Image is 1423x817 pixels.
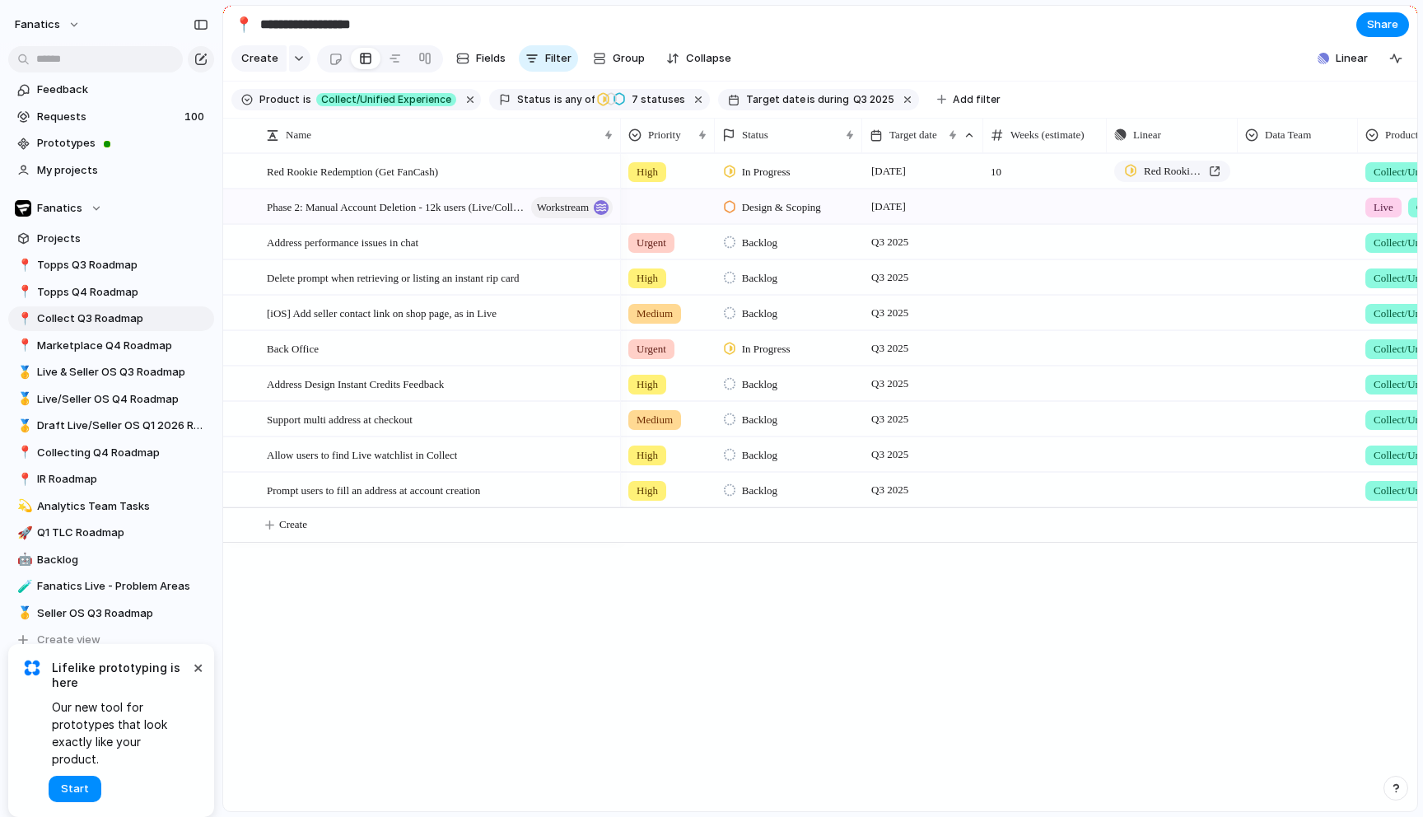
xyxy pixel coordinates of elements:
[17,417,29,436] div: 🥇
[37,109,180,125] span: Requests
[1010,127,1085,143] span: Weeks (estimate)
[37,338,208,354] span: Marketplace Q4 Roadmap
[37,257,208,273] span: Topps Q3 Roadmap
[8,226,214,251] a: Projects
[8,306,214,331] a: 📍Collect Q3 Roadmap
[15,338,31,354] button: 📍
[867,374,912,394] span: Q3 2025
[554,92,562,107] span: is
[8,548,214,572] a: 🤖Backlog
[8,441,214,465] a: 📍Collecting Q4 Roadmap
[850,91,898,109] button: Q3 2025
[37,135,208,152] span: Prototypes
[267,232,418,251] span: Address performance issues in chat
[742,447,777,464] span: Backlog
[537,196,589,219] span: workstream
[867,480,912,500] span: Q3 2025
[8,467,214,492] div: 📍IR Roadmap
[686,50,731,67] span: Collapse
[517,92,551,107] span: Status
[742,306,777,322] span: Backlog
[15,578,31,595] button: 🧪
[8,360,214,385] a: 🥇Live & Seller OS Q3 Roadmap
[637,483,658,499] span: High
[1265,127,1311,143] span: Data Team
[637,270,658,287] span: High
[1367,16,1398,33] span: Share
[267,374,444,393] span: Address Design Instant Credits Feedback
[476,50,506,67] span: Fields
[613,50,645,67] span: Group
[37,418,208,434] span: Draft Live/Seller OS Q1 2026 Roadmap
[15,364,31,380] button: 🥇
[15,418,31,434] button: 🥇
[8,253,214,278] div: 📍Topps Q3 Roadmap
[15,257,31,273] button: 📍
[8,521,214,545] a: 🚀Q1 TLC Roadmap
[742,235,777,251] span: Backlog
[17,497,29,516] div: 💫
[8,628,214,652] button: Create view
[531,197,613,218] button: workstream
[953,92,1001,107] span: Add filter
[17,390,29,408] div: 🥇
[1311,46,1374,71] button: Linear
[1144,163,1202,180] span: Red Rookie Redemption (Get FanCash)
[37,82,208,98] span: Feedback
[15,445,31,461] button: 📍
[17,470,29,489] div: 📍
[8,131,214,156] a: Prototypes
[61,781,89,797] span: Start
[37,231,208,247] span: Projects
[815,92,849,107] span: during
[8,105,214,129] a: Requests100
[545,50,572,67] span: Filter
[37,284,208,301] span: Topps Q4 Roadmap
[867,232,912,252] span: Q3 2025
[15,16,60,33] span: fanatics
[889,127,937,143] span: Target date
[562,92,595,107] span: any of
[17,443,29,462] div: 📍
[519,45,578,72] button: Filter
[867,197,910,217] span: [DATE]
[648,127,681,143] span: Priority
[1356,12,1409,37] button: Share
[867,445,912,465] span: Q3 2025
[37,310,208,327] span: Collect Q3 Roadmap
[8,280,214,305] div: 📍Topps Q4 Roadmap
[450,45,512,72] button: Fields
[184,109,208,125] span: 100
[17,256,29,275] div: 📍
[267,338,319,357] span: Back Office
[52,661,189,690] span: Lifelike prototyping is here
[742,376,777,393] span: Backlog
[17,524,29,543] div: 🚀
[853,92,894,107] span: Q3 2025
[742,270,777,287] span: Backlog
[52,698,189,768] span: Our new tool for prototypes that look exactly like your product.
[1133,127,1161,143] span: Linear
[37,632,100,648] span: Create view
[8,601,214,626] a: 🥇Seller OS Q3 Roadmap
[742,127,768,143] span: Status
[17,310,29,329] div: 📍
[596,91,688,109] button: 7 statuses
[637,235,666,251] span: Urgent
[637,306,673,322] span: Medium
[8,494,214,519] a: 💫Analytics Team Tasks
[267,409,413,428] span: Support multi address at checkout
[37,200,82,217] span: Fanatics
[267,197,526,216] span: Phase 2: Manual Account Deletion - 12k users (Live/Collect)
[8,413,214,438] div: 🥇Draft Live/Seller OS Q1 2026 Roadmap
[8,334,214,358] a: 📍Marketplace Q4 Roadmap
[15,525,31,541] button: 🚀
[235,13,253,35] div: 📍
[867,303,912,323] span: Q3 2025
[8,77,214,102] a: Feedback
[231,12,257,38] button: 📍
